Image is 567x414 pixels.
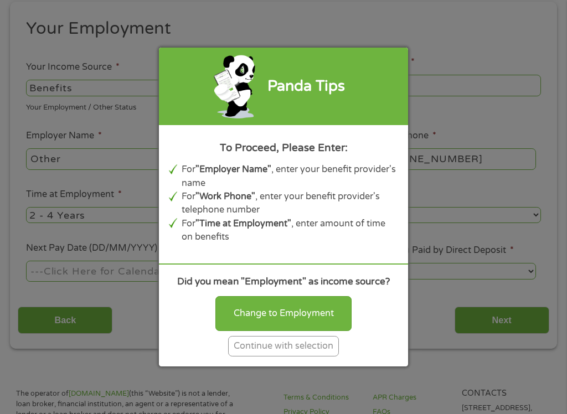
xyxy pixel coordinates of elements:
b: "Employer Name" [195,164,271,175]
li: For , enter your benefit provider's telephone number [182,190,399,217]
div: Continue with selection [228,336,339,356]
div: Did you mean "Employment" as income source? [169,275,398,289]
b: "Time at Employment" [195,218,291,229]
img: green-panda-phone.png [213,53,257,120]
li: For , enter amount of time on benefits [182,217,399,244]
div: Change to Employment [215,296,352,330]
div: To Proceed, Please Enter: [169,140,398,156]
b: "Work Phone" [195,191,255,202]
li: For , enter your benefit provider's name [182,163,399,190]
div: Panda Tips [267,75,345,98]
